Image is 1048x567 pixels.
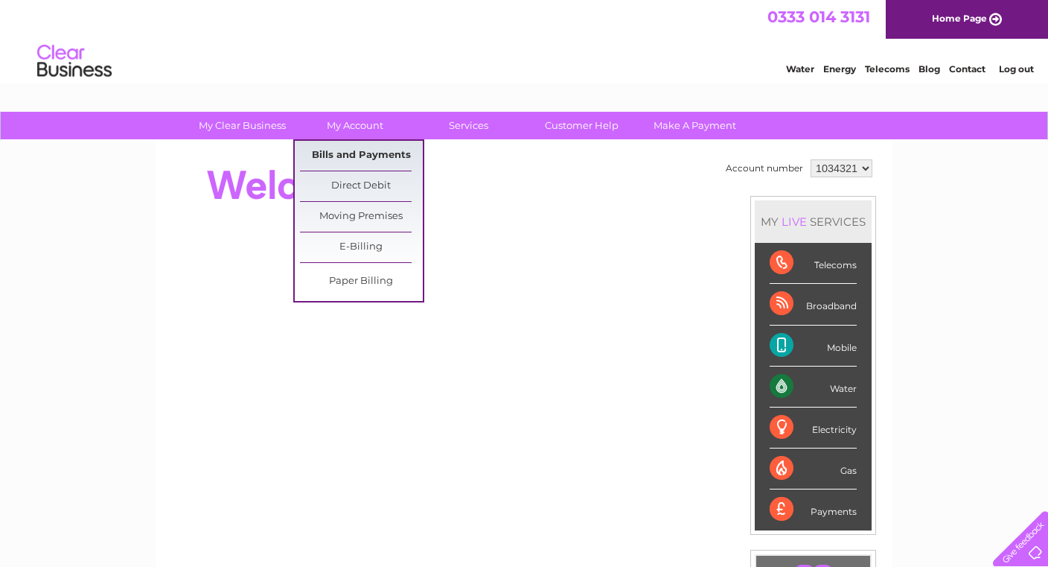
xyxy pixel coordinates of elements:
[779,215,810,229] div: LIVE
[300,141,423,171] a: Bills and Payments
[865,63,910,75] a: Telecoms
[407,112,530,139] a: Services
[823,63,856,75] a: Energy
[770,449,857,490] div: Gas
[633,112,756,139] a: Make A Payment
[173,8,877,72] div: Clear Business is a trading name of Verastar Limited (registered in [GEOGRAPHIC_DATA] No. 3667643...
[770,284,857,325] div: Broadband
[294,112,417,139] a: My Account
[786,63,814,75] a: Water
[918,63,940,75] a: Blog
[755,200,872,243] div: MY SERVICES
[770,243,857,284] div: Telecoms
[300,202,423,232] a: Moving Premises
[770,408,857,449] div: Electricity
[300,267,423,297] a: Paper Billing
[770,490,857,530] div: Payments
[999,63,1034,75] a: Log out
[181,112,304,139] a: My Clear Business
[770,326,857,367] div: Mobile
[767,7,870,26] a: 0333 014 3131
[300,232,423,262] a: E-Billing
[520,112,643,139] a: Customer Help
[770,367,857,408] div: Water
[722,156,807,181] td: Account number
[36,39,112,84] img: logo.png
[300,171,423,201] a: Direct Debit
[949,63,985,75] a: Contact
